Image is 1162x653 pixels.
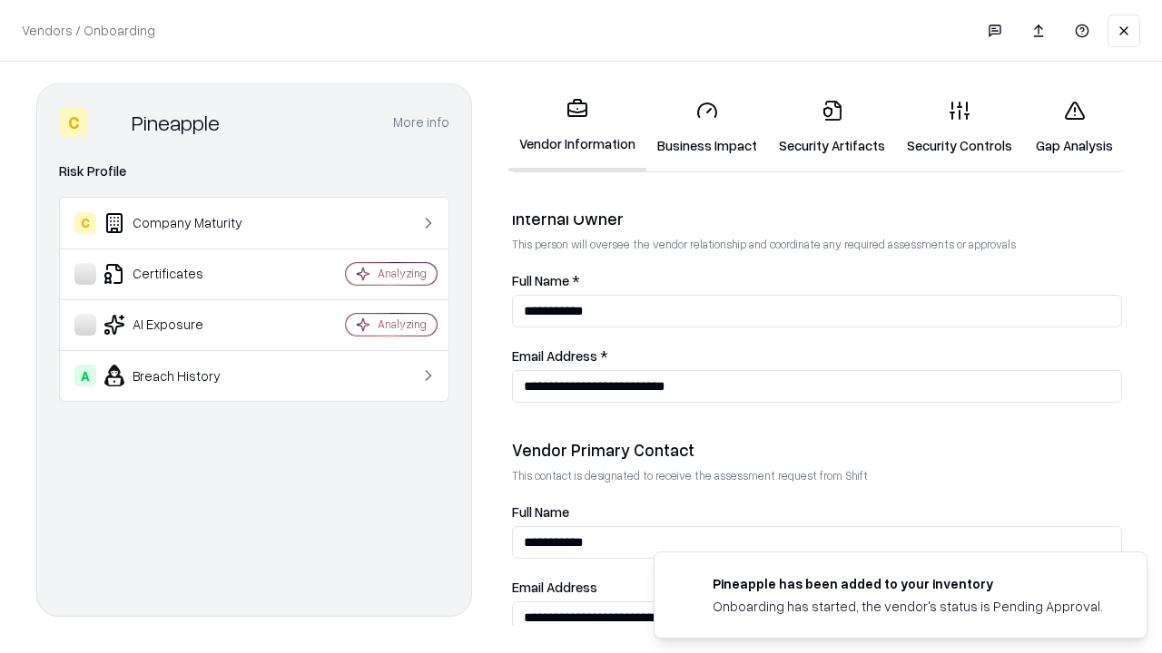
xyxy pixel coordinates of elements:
div: Internal Owner [512,208,1122,229]
p: This contact is designated to receive the assessment request from Shift [512,468,1122,483]
a: Security Controls [896,85,1023,170]
a: Security Artifacts [768,85,896,170]
div: AI Exposure [74,314,291,336]
div: Analyzing [378,266,427,281]
label: Full Name [512,505,1122,519]
div: Onboarding has started, the vendor's status is Pending Approval. [713,597,1103,616]
p: Vendors / Onboarding [22,21,155,40]
div: A [74,365,96,386]
a: Gap Analysis [1023,85,1126,170]
div: Certificates [74,263,291,285]
a: Vendor Information [508,83,646,171]
p: This person will oversee the vendor relationship and coordinate any required assessments or appro... [512,237,1122,252]
div: C [74,212,96,234]
img: pineappleenergy.com [676,574,698,596]
div: Pineapple has been added to your inventory [713,574,1103,593]
div: Analyzing [378,317,427,332]
div: Risk Profile [59,161,449,182]
div: C [59,108,88,137]
label: Email Address * [512,349,1122,363]
div: Vendor Primary Contact [512,439,1122,461]
button: More info [393,106,449,139]
div: Pineapple [132,108,220,137]
div: Company Maturity [74,212,291,234]
a: Business Impact [646,85,768,170]
label: Full Name * [512,274,1122,288]
label: Email Address [512,580,1122,594]
img: Pineapple [95,108,124,137]
div: Breach History [74,365,291,386]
